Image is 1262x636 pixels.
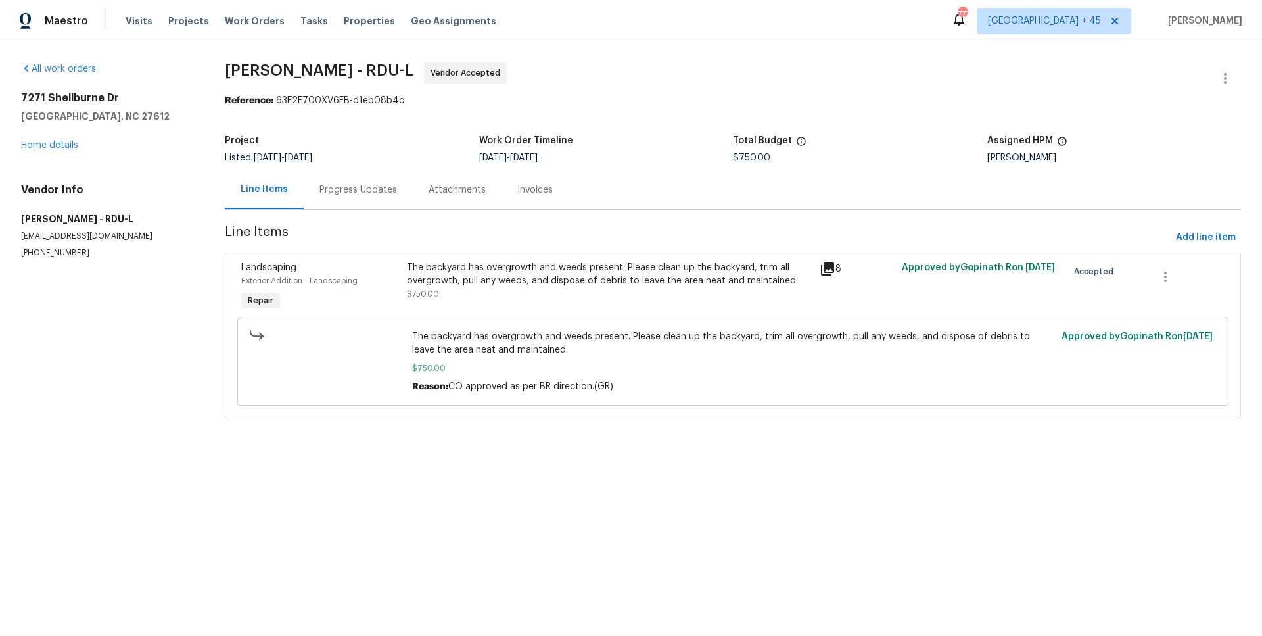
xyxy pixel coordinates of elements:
span: CO approved as per BR direction.(GR) [448,382,613,391]
span: Properties [344,14,395,28]
div: The backyard has overgrowth and weeds present. Please clean up the backyard, trim all overgrowth,... [407,261,812,287]
div: 8 [820,261,895,277]
span: Landscaping [241,263,296,272]
span: Repair [243,294,279,307]
span: [DATE] [1183,332,1213,341]
span: Geo Assignments [411,14,496,28]
h4: Vendor Info [21,183,193,197]
a: Home details [21,141,78,150]
span: Accepted [1074,265,1119,278]
b: Reference: [225,96,273,105]
div: 63E2F700XV6EB-d1eb08b4c [225,94,1241,107]
span: [PERSON_NAME] - RDU-L [225,62,413,78]
div: 777 [958,8,967,21]
span: Line Items [225,226,1171,250]
span: [DATE] [254,153,281,162]
span: [DATE] [285,153,312,162]
span: Work Orders [225,14,285,28]
button: Add line item [1171,226,1241,250]
h5: Project [225,136,259,145]
span: Maestro [45,14,88,28]
span: [DATE] [1025,263,1055,272]
span: [PERSON_NAME] [1163,14,1242,28]
div: [PERSON_NAME] [987,153,1241,162]
span: The backyard has overgrowth and weeds present. Please clean up the backyard, trim all overgrowth,... [412,330,1054,356]
p: [PHONE_NUMBER] [21,247,193,258]
span: $750.00 [733,153,770,162]
span: The total cost of line items that have been proposed by Opendoor. This sum includes line items th... [796,136,806,153]
span: $750.00 [412,362,1054,375]
span: The hpm assigned to this work order. [1057,136,1067,153]
a: All work orders [21,64,96,74]
span: - [254,153,312,162]
span: [DATE] [479,153,507,162]
span: Reason: [412,382,448,391]
h5: Assigned HPM [987,136,1053,145]
span: [GEOGRAPHIC_DATA] + 45 [988,14,1101,28]
div: Line Items [241,183,288,196]
span: Listed [225,153,312,162]
span: Projects [168,14,209,28]
h5: Work Order Timeline [479,136,573,145]
h5: [PERSON_NAME] - RDU-L [21,212,193,226]
span: - [479,153,538,162]
div: Progress Updates [319,183,397,197]
p: [EMAIL_ADDRESS][DOMAIN_NAME] [21,231,193,242]
span: [DATE] [510,153,538,162]
span: Vendor Accepted [431,66,505,80]
div: Attachments [429,183,486,197]
span: $750.00 [407,290,439,298]
div: Invoices [517,183,553,197]
span: Add line item [1176,230,1236,246]
span: Approved by Gopinath R on [1062,332,1213,341]
h2: 7271 Shellburne Dr [21,91,193,105]
span: Tasks [300,16,328,26]
span: Approved by Gopinath R on [902,263,1055,272]
h5: Total Budget [733,136,792,145]
h5: [GEOGRAPHIC_DATA], NC 27612 [21,110,193,123]
span: Exterior Addition - Landscaping [241,277,358,285]
span: Visits [126,14,152,28]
